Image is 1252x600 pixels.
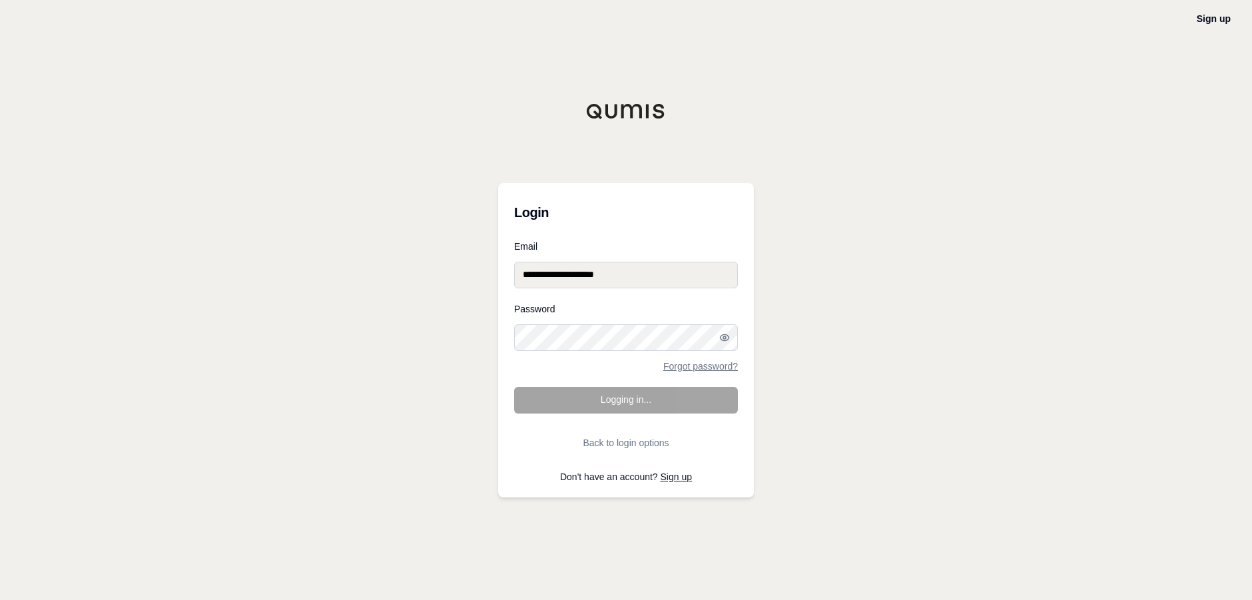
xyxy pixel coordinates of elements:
img: Qumis [586,103,666,119]
a: Forgot password? [663,362,738,371]
p: Don't have an account? [514,472,738,481]
label: Email [514,242,738,251]
label: Password [514,304,738,314]
h3: Login [514,199,738,226]
button: Back to login options [514,430,738,456]
a: Sign up [661,471,692,482]
a: Sign up [1197,13,1231,24]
